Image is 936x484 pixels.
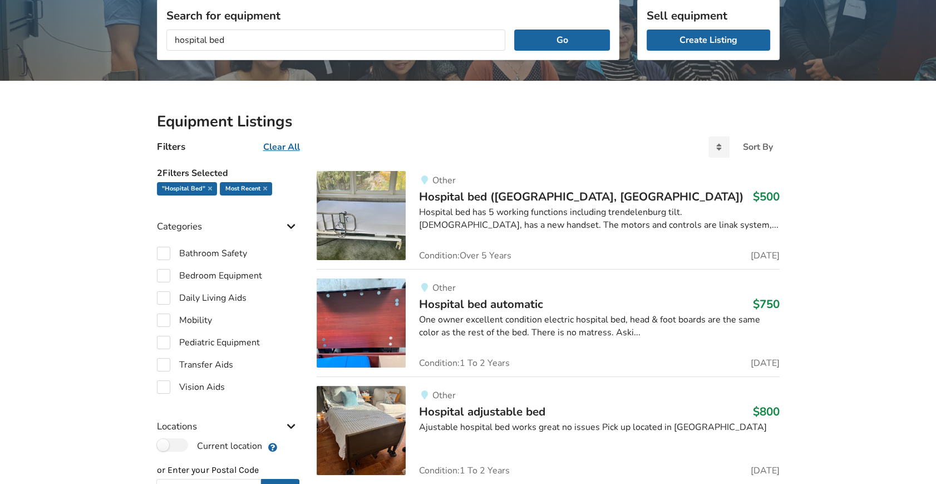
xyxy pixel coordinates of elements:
[263,141,300,153] u: Clear All
[317,171,779,269] a: bedroom equipment-hospital bed (victoria, bc)OtherHospital bed ([GEOGRAPHIC_DATA], [GEOGRAPHIC_DA...
[157,464,299,477] p: or Enter your Postal Code
[157,198,299,238] div: Categories
[419,251,511,260] span: Condition: Over 5 Years
[753,297,780,311] h3: $750
[753,404,780,419] h3: $800
[317,278,406,368] img: bedroom equipment-hospital bed automatic
[751,251,780,260] span: [DATE]
[432,282,456,294] span: Other
[647,30,770,51] a: Create Listing
[751,466,780,475] span: [DATE]
[751,359,780,368] span: [DATE]
[317,386,406,475] img: bedroom equipment-hospital adjustable bed
[419,314,779,339] div: One owner excellent condition electric hospital bed, head & foot boards are the same color as the...
[514,30,609,51] button: Go
[220,182,272,195] div: Most recent
[419,404,545,419] span: Hospital adjustable bed
[432,389,456,402] span: Other
[157,112,780,131] h2: Equipment Listings
[166,8,610,23] h3: Search for equipment
[753,189,780,204] h3: $500
[419,466,510,475] span: Condition: 1 To 2 Years
[157,269,262,282] label: Bedroom Equipment
[157,336,260,349] label: Pediatric Equipment
[157,358,233,371] label: Transfer Aids
[157,438,262,453] label: Current location
[419,421,779,434] div: Ajustable hospital bed works great no issues Pick up located in [GEOGRAPHIC_DATA]
[432,174,456,187] span: Other
[419,206,779,232] div: Hospital bed has 5 working functions including trendelenburg tilt. [DEMOGRAPHIC_DATA], has a new ...
[157,247,247,260] label: Bathroom Safety
[647,8,770,23] h3: Sell equipment
[166,30,506,51] input: I am looking for...
[317,377,779,484] a: bedroom equipment-hospital adjustable bed OtherHospital adjustable bed$800Ajustable hospital bed ...
[157,162,299,182] h5: 2 Filters Selected
[419,359,510,368] span: Condition: 1 To 2 Years
[157,314,212,327] label: Mobility
[157,380,225,394] label: Vision Aids
[157,140,185,153] h4: Filters
[317,269,779,377] a: bedroom equipment-hospital bed automaticOtherHospital bed automatic$750One owner excellent condit...
[743,143,773,151] div: Sort By
[419,189,743,204] span: Hospital bed ([GEOGRAPHIC_DATA], [GEOGRAPHIC_DATA])
[157,291,247,305] label: Daily Living Aids
[157,182,217,195] div: "hospital bed"
[157,398,299,438] div: Locations
[419,296,543,312] span: Hospital bed automatic
[317,171,406,260] img: bedroom equipment-hospital bed (victoria, bc)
